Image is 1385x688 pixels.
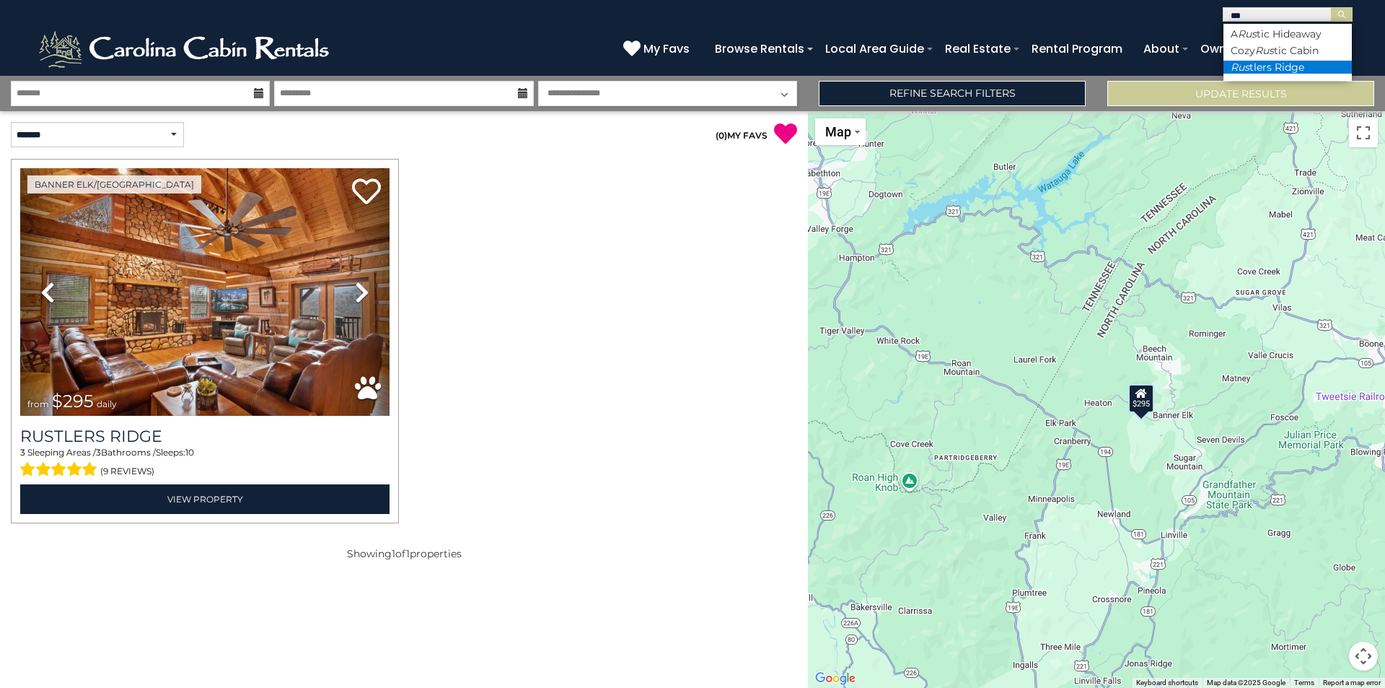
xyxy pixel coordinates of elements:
a: Banner Elk/[GEOGRAPHIC_DATA] [27,175,201,193]
a: Report a map error [1323,679,1381,687]
span: 10 [185,447,194,458]
a: Browse Rentals [708,36,812,61]
span: 1 [392,547,395,560]
em: Rus [1238,27,1257,40]
span: ( ) [716,130,727,141]
img: White-1-2.png [36,27,335,71]
span: $295 [52,391,94,412]
span: 3 [20,447,25,458]
div: $295 [1128,384,1154,413]
div: Sleeping Areas / Bathrooms / Sleeps: [20,446,390,481]
button: Change map style [815,118,866,145]
span: Map data ©2025 Google [1207,679,1285,687]
a: Owner Login [1193,36,1279,61]
span: 3 [96,447,101,458]
span: Map [825,124,851,139]
a: About [1136,36,1187,61]
a: My Favs [623,40,693,58]
a: Rental Program [1024,36,1130,61]
p: Showing of properties [11,547,797,561]
em: Rus [1231,61,1249,74]
button: Toggle fullscreen view [1349,118,1378,147]
span: 1 [406,547,410,560]
li: tlers Ridge [1223,61,1352,74]
button: Update Results [1107,81,1374,106]
em: Rus [1255,44,1274,57]
button: Keyboard shortcuts [1136,678,1198,688]
a: (0)MY FAVS [716,130,768,141]
span: from [27,399,49,409]
a: Add to favorites [352,177,381,208]
li: Cozy tic Cabin [1223,44,1352,57]
a: Rustlers Ridge [20,427,390,446]
a: Refine Search Filters [819,81,1086,106]
span: My Favs [643,40,690,58]
a: Open this area in Google Maps (opens a new window) [812,669,859,688]
span: (9 reviews) [100,462,154,481]
li: A tic Hideaway [1223,27,1352,40]
button: Map camera controls [1349,642,1378,671]
span: 0 [718,130,724,141]
a: Terms (opens in new tab) [1294,679,1314,687]
a: Real Estate [938,36,1018,61]
a: Local Area Guide [818,36,931,61]
span: daily [97,399,117,409]
img: Google [812,669,859,688]
img: thumbnail_165438954.jpeg [20,168,390,416]
a: View Property [20,484,390,514]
